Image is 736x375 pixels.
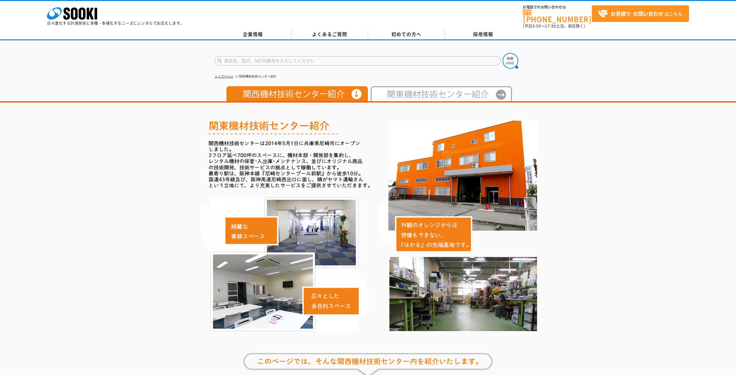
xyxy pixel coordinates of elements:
a: [PHONE_NUMBER] [523,10,592,23]
span: 8:50 [532,23,541,29]
li: 関西機材技術センター紹介 [234,73,277,80]
a: 採用情報 [445,30,522,39]
a: よくあるご質問 [291,30,368,39]
img: btn_search.png [503,53,518,69]
a: 東日本テクニカルセンター紹介 [368,95,512,100]
span: はこちら [598,9,682,18]
span: 17:30 [545,23,556,29]
a: トップページ [215,75,233,78]
a: 企業情報 [215,30,291,39]
strong: お見積り･お問い合わせ [611,10,663,17]
span: お電話でのお問い合わせは [523,5,592,9]
span: (平日 ～ 土日、祝日除く) [523,23,585,29]
p: 日々進化する計測技術と多種・多様化するニーズにレンタルでお応えします。 [47,21,184,25]
a: 初めての方へ [368,30,445,39]
a: 関西機材技術センター紹介 [224,95,368,100]
a: お見積り･お問い合わせはこちら [592,5,689,22]
img: 関西機材技術センター紹介 [224,86,368,101]
input: 商品名、型式、NETIS番号を入力してください [215,56,501,66]
img: 関西機材技術センター紹介 [199,121,537,332]
img: 東日本テクニカルセンター紹介 [368,86,512,101]
span: 初めての方へ [391,31,421,38]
